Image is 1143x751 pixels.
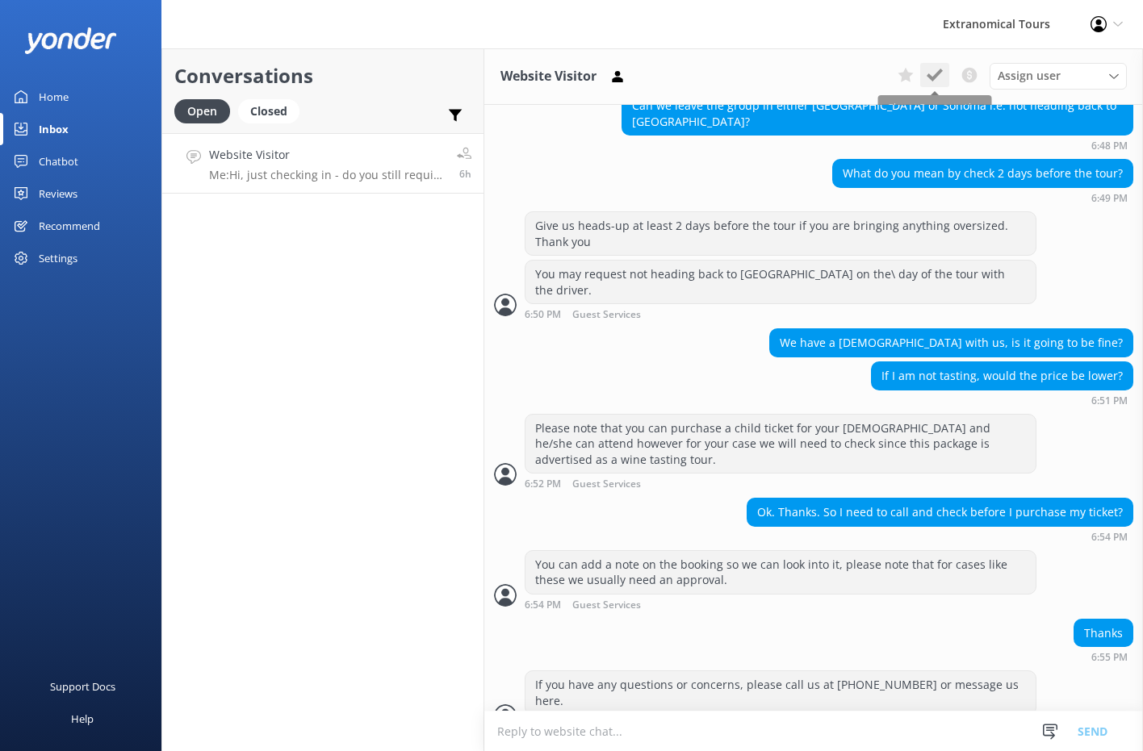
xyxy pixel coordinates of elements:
[525,478,1036,490] div: Oct 08 2025 06:52pm (UTC -07:00) America/Tijuana
[525,671,1036,714] div: If you have any questions or concerns, please call us at [PHONE_NUMBER] or message us here.
[71,703,94,735] div: Help
[525,261,1036,303] div: You may request not heading back to [GEOGRAPHIC_DATA] on the\ day of the tour with the driver.
[1091,532,1128,542] strong: 6:54 PM
[24,27,117,54] img: yonder-white-logo.png
[162,133,484,194] a: Website VisitorMe:Hi, just checking in - do you still require assistance from our team on this? T...
[622,140,1133,151] div: Oct 08 2025 06:48pm (UTC -07:00) America/Tijuana
[500,66,597,87] h3: Website Visitor
[238,99,299,123] div: Closed
[238,102,308,119] a: Closed
[209,146,445,164] h4: Website Visitor
[39,81,69,113] div: Home
[39,242,77,274] div: Settings
[525,551,1036,594] div: You can add a note on the booking so we can look into it, please note that for cases like these w...
[39,210,100,242] div: Recommend
[174,102,238,119] a: Open
[525,310,561,320] strong: 6:50 PM
[872,362,1133,390] div: If I am not tasting, would the price be lower?
[1091,194,1128,203] strong: 6:49 PM
[39,177,77,210] div: Reviews
[833,160,1133,187] div: What do you mean by check 2 days before the tour?
[1091,141,1128,151] strong: 6:48 PM
[525,415,1036,474] div: Please note that you can purchase a child ticket for your [DEMOGRAPHIC_DATA] and he/she can atten...
[174,60,471,91] h2: Conversations
[209,168,445,182] p: Me: Hi, just checking in - do you still require assistance from our team on this? Thank you.
[525,599,1036,611] div: Oct 08 2025 06:54pm (UTC -07:00) America/Tijuana
[459,167,471,181] span: Oct 08 2025 09:40pm (UTC -07:00) America/Tijuana
[572,600,641,611] span: Guest Services
[622,92,1133,135] div: Can we leave the group in either [GEOGRAPHIC_DATA] or Sonoma i.e. not heading back to [GEOGRAPHIC...
[747,499,1133,526] div: Ok. Thanks. So I need to call and check before I purchase my ticket?
[572,479,641,490] span: Guest Services
[747,531,1133,542] div: Oct 08 2025 06:54pm (UTC -07:00) America/Tijuana
[39,145,78,177] div: Chatbot
[1091,653,1128,662] strong: 6:55 PM
[770,329,1133,357] div: We have a [DEMOGRAPHIC_DATA] with us, is it going to be fine?
[525,308,1036,320] div: Oct 08 2025 06:50pm (UTC -07:00) America/Tijuana
[572,310,641,320] span: Guest Services
[39,113,69,145] div: Inbox
[525,212,1036,255] div: Give us heads-up at least 2 days before the tour if you are bringing anything oversized. Thank you
[525,600,561,611] strong: 6:54 PM
[998,67,1061,85] span: Assign user
[525,479,561,490] strong: 6:52 PM
[832,192,1133,203] div: Oct 08 2025 06:49pm (UTC -07:00) America/Tijuana
[1074,620,1133,647] div: Thanks
[50,670,115,703] div: Support Docs
[871,394,1133,406] div: Oct 08 2025 06:51pm (UTC -07:00) America/Tijuana
[990,63,1127,89] div: Assign User
[1091,396,1128,406] strong: 6:51 PM
[174,99,230,123] div: Open
[1074,651,1133,662] div: Oct 08 2025 06:55pm (UTC -07:00) America/Tijuana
